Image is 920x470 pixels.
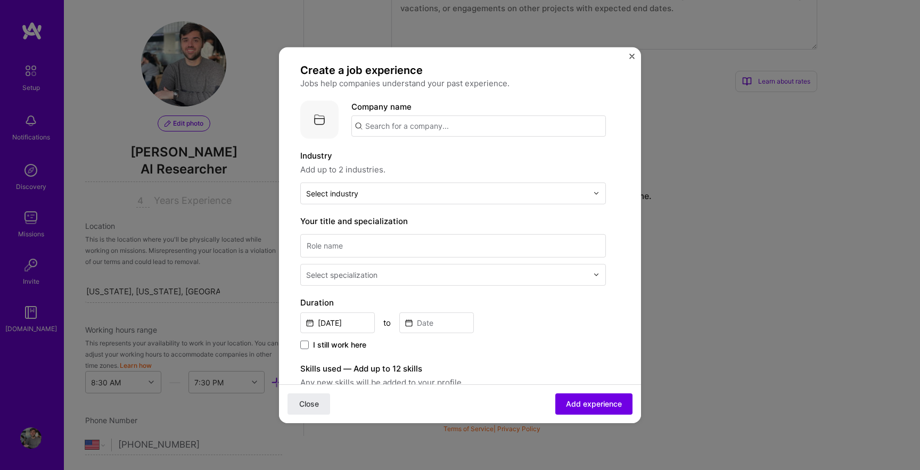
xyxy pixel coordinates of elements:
[351,115,606,136] input: Search for a company...
[300,296,606,309] label: Duration
[555,393,632,415] button: Add experience
[300,149,606,162] label: Industry
[593,190,599,196] img: drop icon
[351,101,412,111] label: Company name
[299,399,319,409] span: Close
[306,187,358,199] div: Select industry
[593,271,599,278] img: drop icon
[300,63,606,77] h4: Create a job experience
[306,269,377,280] div: Select specialization
[300,376,606,389] span: Any new skills will be added to your profile.
[399,312,474,333] input: Date
[313,339,366,350] span: I still work here
[300,234,606,257] input: Role name
[566,399,622,409] span: Add experience
[300,312,375,333] input: Date
[300,163,606,176] span: Add up to 2 industries.
[629,53,635,64] button: Close
[300,215,606,227] label: Your title and specialization
[300,100,339,138] img: Company logo
[300,362,606,375] label: Skills used — Add up to 12 skills
[287,393,330,415] button: Close
[300,77,606,89] p: Jobs help companies understand your past experience.
[383,317,391,328] div: to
